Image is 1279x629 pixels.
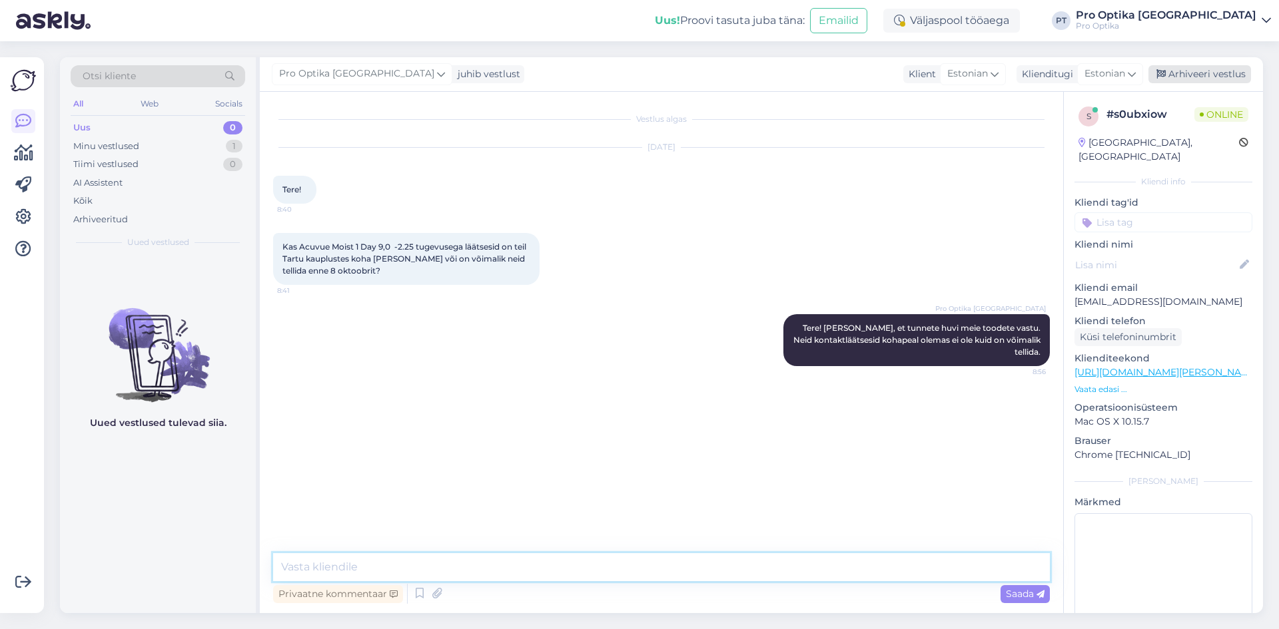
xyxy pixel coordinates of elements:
[1148,65,1251,83] div: Arhiveeri vestlus
[996,367,1046,377] span: 8:56
[1076,21,1256,31] div: Pro Optika
[452,67,520,81] div: juhib vestlust
[73,121,91,134] div: Uus
[1074,328,1182,346] div: Küsi telefoninumbrit
[1076,10,1256,21] div: Pro Optika [GEOGRAPHIC_DATA]
[213,95,245,112] div: Socials
[1074,401,1252,415] p: Operatsioonisüsteem
[903,67,936,81] div: Klient
[73,213,128,226] div: Arhiveeritud
[73,140,139,153] div: Minu vestlused
[947,67,988,81] span: Estonian
[282,184,301,194] span: Tere!
[655,13,805,29] div: Proovi tasuta juba täna:
[935,304,1046,314] span: Pro Optika [GEOGRAPHIC_DATA]
[138,95,161,112] div: Web
[1074,351,1252,365] p: Klienditeekond
[810,8,867,33] button: Emailid
[223,158,242,171] div: 0
[273,585,403,603] div: Privaatne kommentaar
[1074,281,1252,295] p: Kliendi email
[73,158,139,171] div: Tiimi vestlused
[71,95,86,112] div: All
[73,176,123,190] div: AI Assistent
[793,323,1043,357] span: Tere! [PERSON_NAME], et tunnete huvi meie toodete vastu. Neid kontaktläätsesid kohapeal olemas ei...
[273,113,1050,125] div: Vestlus algas
[1074,212,1252,232] input: Lisa tag
[1194,107,1248,122] span: Online
[90,416,226,430] p: Uued vestlused tulevad siia.
[1084,67,1125,81] span: Estonian
[1074,495,1252,509] p: Märkmed
[1052,11,1070,30] div: PT
[223,121,242,134] div: 0
[1017,67,1073,81] div: Klienditugi
[1074,314,1252,328] p: Kliendi telefon
[1074,448,1252,462] p: Chrome [TECHNICAL_ID]
[1074,383,1252,395] p: Vaata edasi ...
[83,69,136,83] span: Otsi kliente
[1074,295,1252,309] p: [EMAIL_ADDRESS][DOMAIN_NAME]
[1076,10,1271,31] a: Pro Optika [GEOGRAPHIC_DATA]Pro Optika
[277,286,327,296] span: 8:41
[273,141,1050,153] div: [DATE]
[226,140,242,153] div: 1
[1086,111,1091,121] span: s
[1074,415,1252,429] p: Mac OS X 10.15.7
[60,284,256,404] img: No chats
[1074,196,1252,210] p: Kliendi tag'id
[73,194,93,208] div: Kõik
[277,204,327,214] span: 8:40
[282,242,528,276] span: Kas Acuvue Moist 1 Day 9,0 -2.25 tugevusega läätsesid on teil Tartu kauplustes koha [PERSON_NAME]...
[655,14,680,27] b: Uus!
[1074,238,1252,252] p: Kliendi nimi
[1074,434,1252,448] p: Brauser
[883,9,1020,33] div: Väljaspool tööaega
[279,67,434,81] span: Pro Optika [GEOGRAPHIC_DATA]
[127,236,189,248] span: Uued vestlused
[1074,176,1252,188] div: Kliendi info
[1106,106,1194,122] div: # s0ubxiow
[1075,258,1237,272] input: Lisa nimi
[1006,588,1045,600] span: Saada
[11,68,36,93] img: Askly Logo
[1078,136,1239,164] div: [GEOGRAPHIC_DATA], [GEOGRAPHIC_DATA]
[1074,475,1252,487] div: [PERSON_NAME]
